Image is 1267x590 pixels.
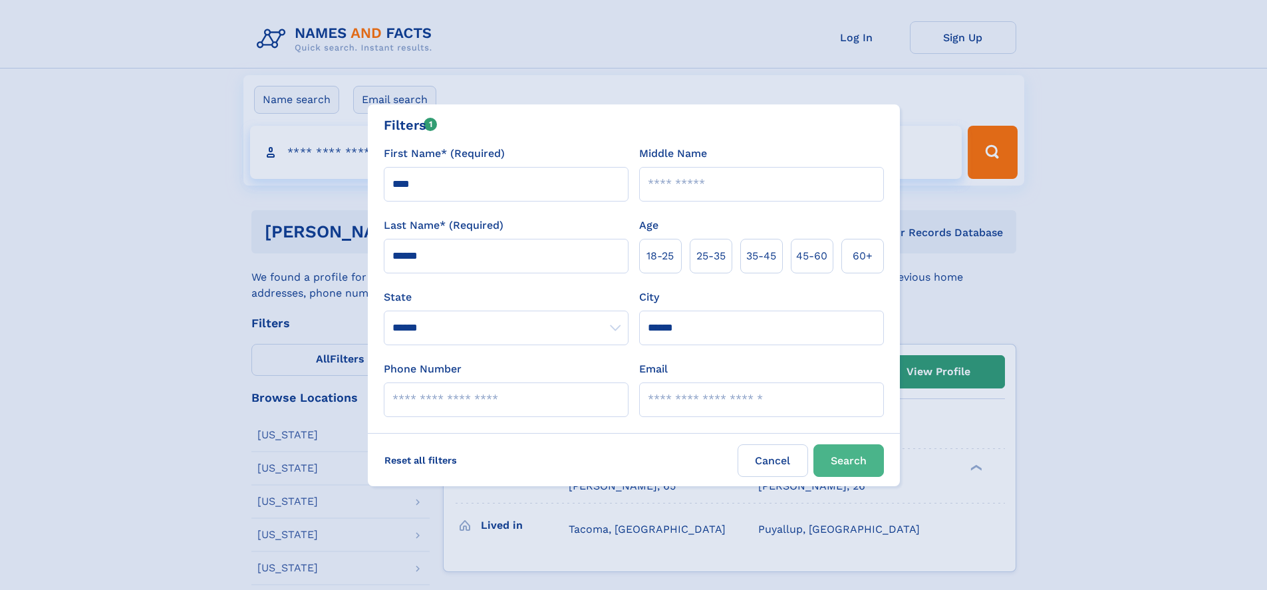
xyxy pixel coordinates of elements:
span: 25‑35 [696,248,726,264]
label: First Name* (Required) [384,146,505,162]
span: 60+ [853,248,873,264]
span: 18‑25 [646,248,674,264]
label: Reset all filters [376,444,466,476]
span: 45‑60 [796,248,827,264]
label: Email [639,361,668,377]
span: 35‑45 [746,248,776,264]
button: Search [813,444,884,477]
label: Phone Number [384,361,462,377]
label: Last Name* (Required) [384,218,503,233]
label: Cancel [738,444,808,477]
label: State [384,289,629,305]
label: Age [639,218,658,233]
div: Filters [384,115,438,135]
label: City [639,289,659,305]
label: Middle Name [639,146,707,162]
